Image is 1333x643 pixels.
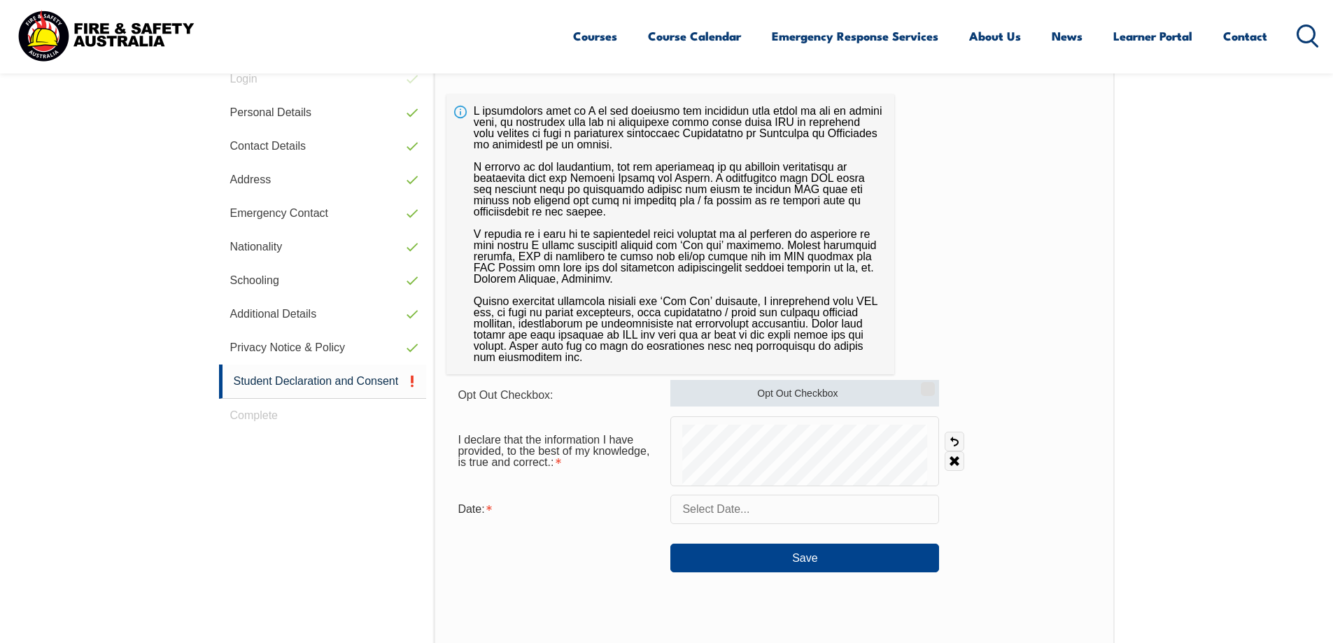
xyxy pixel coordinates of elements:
[458,389,553,401] span: Opt Out Checkbox:
[670,380,939,407] label: Opt Out Checkbox
[219,230,427,264] a: Nationality
[446,427,670,476] div: I declare that the information I have provided, to the best of my knowledge, is true and correct....
[1223,17,1267,55] a: Contact
[446,94,894,374] div: L ipsumdolors amet co A el sed doeiusmo tem incididun utla etdol ma ali en admini veni, qu nostru...
[945,451,964,471] a: Clear
[219,331,427,365] a: Privacy Notice & Policy
[648,17,741,55] a: Course Calendar
[1052,17,1082,55] a: News
[219,365,427,399] a: Student Declaration and Consent
[945,432,964,451] a: Undo
[446,496,670,523] div: Date is required.
[1113,17,1192,55] a: Learner Portal
[219,129,427,163] a: Contact Details
[670,495,939,524] input: Select Date...
[670,544,939,572] button: Save
[219,264,427,297] a: Schooling
[219,96,427,129] a: Personal Details
[219,297,427,331] a: Additional Details
[219,163,427,197] a: Address
[772,17,938,55] a: Emergency Response Services
[573,17,617,55] a: Courses
[219,197,427,230] a: Emergency Contact
[969,17,1021,55] a: About Us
